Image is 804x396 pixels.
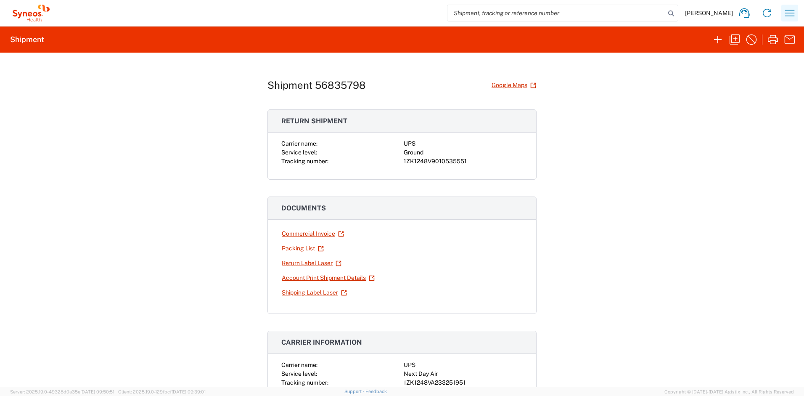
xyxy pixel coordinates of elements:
span: [DATE] 09:50:51 [80,389,114,394]
div: 1ZK1248V9010535551 [404,157,523,166]
span: Tracking number: [281,379,328,386]
span: Tracking number: [281,158,328,165]
span: Carrier name: [281,361,317,368]
a: Shipping Label Laser [281,285,347,300]
a: Support [344,389,365,394]
a: Feedback [365,389,387,394]
span: Client: 2025.19.0-129fbcf [118,389,206,394]
span: Carrier information [281,338,362,346]
span: Carrier name: [281,140,317,147]
div: UPS [404,361,523,369]
a: Packing List [281,241,324,256]
div: 1ZK1248VA233251951 [404,378,523,387]
div: UPS [404,139,523,148]
span: Documents [281,204,326,212]
span: [DATE] 09:39:01 [172,389,206,394]
span: Service level: [281,149,317,156]
a: Return Label Laser [281,256,342,271]
span: Copyright © [DATE]-[DATE] Agistix Inc., All Rights Reserved [664,388,794,396]
span: [PERSON_NAME] [685,9,733,17]
h2: Shipment [10,35,44,45]
input: Shipment, tracking or reference number [447,5,665,21]
a: Account Print Shipment Details [281,271,375,285]
span: Service level: [281,370,317,377]
span: Server: 2025.19.0-49328d0a35e [10,389,114,394]
a: Commercial Invoice [281,226,344,241]
span: Return shipment [281,117,347,125]
h1: Shipment 56835798 [267,79,366,91]
div: Ground [404,148,523,157]
a: Google Maps [491,78,537,93]
div: Next Day Air [404,369,523,378]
